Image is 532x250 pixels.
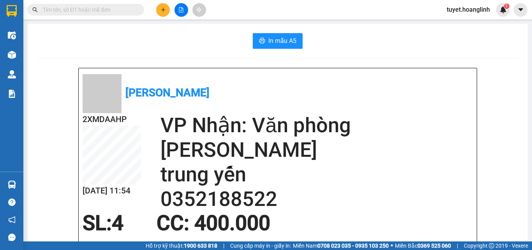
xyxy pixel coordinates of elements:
[395,241,451,250] span: Miền Bắc
[417,243,451,249] strong: 0369 525 060
[146,241,217,250] span: Hỗ trợ kỹ thuật:
[505,4,508,9] span: 1
[504,4,509,9] sup: 1
[514,3,527,17] button: caret-down
[83,113,141,126] h2: 2XMDAAHP
[230,241,291,250] span: Cung cấp máy in - giấy in:
[440,5,496,14] span: tuyet.hoanglinh
[112,211,123,235] span: 4
[8,90,16,98] img: solution-icon
[192,3,206,17] button: aim
[41,45,188,119] h2: VP Nhận: Văn phòng [PERSON_NAME]
[152,211,275,235] div: CC : 400.000
[160,187,473,211] h2: 0352188522
[8,181,16,189] img: warehouse-icon
[8,51,16,59] img: warehouse-icon
[517,6,524,13] span: caret-down
[500,6,507,13] img: icon-new-feature
[259,37,265,45] span: printer
[160,113,473,162] h2: VP Nhận: Văn phòng [PERSON_NAME]
[8,31,16,39] img: warehouse-icon
[489,243,494,248] span: copyright
[268,36,296,46] span: In mẫu A5
[160,162,473,187] h2: trung yến
[253,33,303,49] button: printerIn mẫu A5
[196,7,202,12] span: aim
[8,70,16,78] img: warehouse-icon
[174,3,188,17] button: file-add
[457,241,458,250] span: |
[178,7,184,12] span: file-add
[293,241,389,250] span: Miền Nam
[160,7,166,12] span: plus
[125,86,210,99] b: [PERSON_NAME]
[317,243,389,249] strong: 0708 023 035 - 0935 103 250
[43,5,135,14] input: Tìm tên, số ĐT hoặc mã đơn
[391,244,393,247] span: ⚪️
[8,216,16,223] span: notification
[223,241,224,250] span: |
[8,234,16,241] span: message
[47,18,131,31] b: [PERSON_NAME]
[8,199,16,206] span: question-circle
[7,5,17,17] img: logo-vxr
[184,243,217,249] strong: 1900 633 818
[83,211,112,235] span: SL:
[32,7,38,12] span: search
[83,184,141,197] h2: [DATE] 11:54
[156,3,170,17] button: plus
[4,45,63,58] h2: 2XMDAAHP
